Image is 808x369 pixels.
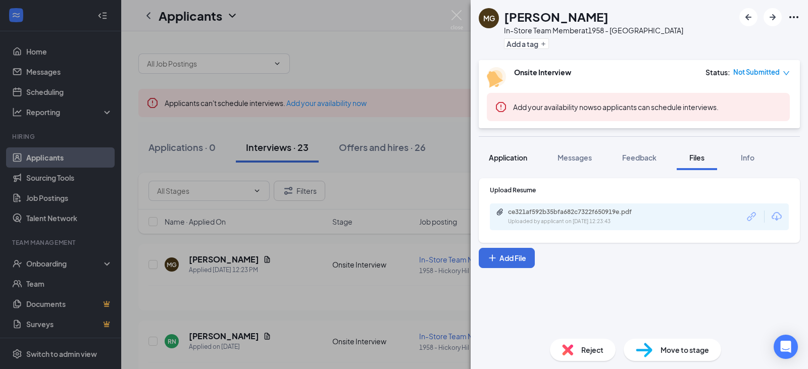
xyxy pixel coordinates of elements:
svg: ArrowLeftNew [742,11,754,23]
span: Info [741,153,754,162]
div: ce321af592b35bfa682c7322f650919e.pdf [508,208,649,216]
div: Uploaded by applicant on [DATE] 12:23:43 [508,218,660,226]
div: Upload Resume [490,186,789,194]
span: Not Submitted [733,67,780,77]
span: Application [489,153,527,162]
h1: [PERSON_NAME] [504,8,609,25]
svg: ArrowRight [767,11,779,23]
svg: Download [771,210,783,223]
button: ArrowLeftNew [739,8,757,26]
span: Reject [581,344,603,355]
svg: Paperclip [496,208,504,216]
span: down [783,70,790,77]
b: Onsite Interview [514,68,571,77]
span: so applicants can schedule interviews. [513,102,719,112]
div: Status : [705,67,730,77]
svg: Plus [487,253,497,263]
span: Move to stage [661,344,709,355]
button: Add FilePlus [479,248,535,268]
button: Add your availability now [513,102,593,112]
span: Files [689,153,704,162]
svg: Error [495,101,507,113]
svg: Plus [540,41,546,47]
div: MG [483,13,495,23]
span: Messages [558,153,592,162]
div: In-Store Team Member at 1958 - [GEOGRAPHIC_DATA] [504,25,683,35]
span: Feedback [622,153,656,162]
button: PlusAdd a tag [504,38,549,49]
div: Open Intercom Messenger [774,335,798,359]
a: Paperclipce321af592b35bfa682c7322f650919e.pdfUploaded by applicant on [DATE] 12:23:43 [496,208,660,226]
svg: Ellipses [788,11,800,23]
svg: Link [745,210,759,223]
button: ArrowRight [764,8,782,26]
